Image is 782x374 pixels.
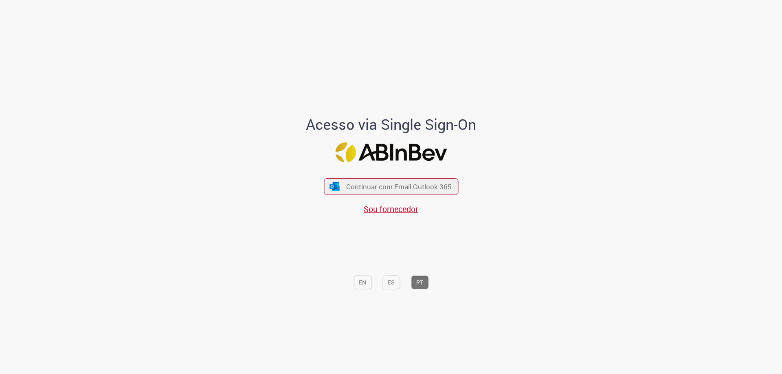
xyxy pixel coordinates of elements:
button: PT [411,276,428,289]
a: Sou fornecedor [364,203,418,214]
button: ES [382,276,400,289]
span: Continuar com Email Outlook 365 [346,182,452,191]
button: EN [354,276,371,289]
h1: Acesso via Single Sign-On [278,116,504,133]
img: ícone Azure/Microsoft 360 [329,182,340,191]
img: Logo ABInBev [335,142,447,162]
button: ícone Azure/Microsoft 360 Continuar com Email Outlook 365 [324,178,458,195]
